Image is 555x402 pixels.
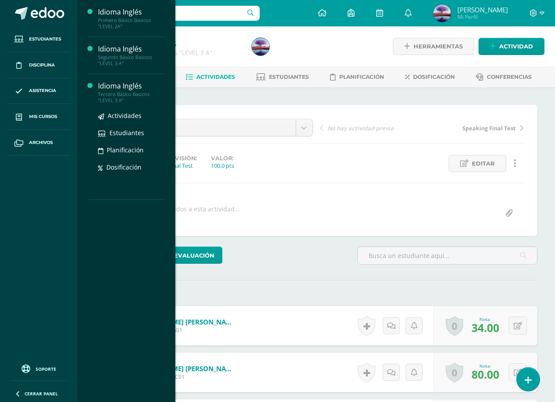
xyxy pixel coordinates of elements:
[421,123,523,132] a: Speaking Final Test
[457,5,508,14] span: [PERSON_NAME]
[446,316,463,336] a: 0
[472,155,495,172] span: Editar
[29,62,55,69] span: Disciplina
[111,36,241,48] h1: Idioma Inglés
[107,146,144,154] span: Planificación
[112,247,214,264] span: Herramientas de evaluación
[339,74,384,80] span: Planificación
[98,81,165,103] a: Idioma InglésTercero Básico Basicos "LEVEL 3 A"
[108,111,141,120] span: Actividades
[131,364,237,373] a: [PERSON_NAME] [PERSON_NAME]
[472,320,499,335] span: 34.00
[446,362,463,383] a: 0
[256,70,309,84] a: Estudiantes
[36,366,56,372] span: Soporte
[7,26,70,52] a: Estudiantes
[98,162,165,172] a: Dosificación
[252,38,269,55] img: b26ecf60efbf93846e8d21fef1a28423.png
[472,367,499,382] span: 80.00
[479,38,544,55] a: Actividad
[433,4,451,22] img: b26ecf60efbf93846e8d21fef1a28423.png
[29,113,57,120] span: Mis cursos
[413,74,455,80] span: Dosificación
[472,363,499,369] div: Nota:
[98,91,165,103] div: Tercero Básico Basicos "LEVEL 3 A"
[185,70,235,84] a: Actividades
[98,7,165,17] div: Idioma Inglés
[7,78,70,104] a: Asistencia
[472,316,499,322] div: Nota:
[211,162,234,170] div: 100.0 pts
[7,104,70,130] a: Mis cursos
[106,163,141,171] span: Dosificación
[29,87,56,94] span: Asistencia
[98,17,165,30] div: Primero Básico Basicos "LEVEL 2A"
[7,130,70,156] a: Archivos
[98,44,165,54] div: Idioma Inglés
[109,129,144,137] span: Estudiantes
[414,38,463,55] span: Herramientas
[131,326,237,334] span: Estudiante 18OAG01
[405,70,455,84] a: Dosificación
[98,7,165,30] a: Idioma InglésPrimero Básico Basicos "LEVEL 2A"
[269,74,309,80] span: Estudiantes
[29,36,61,43] span: Estudiantes
[330,70,384,84] a: Planificación
[327,124,394,132] span: No hay actividad previa
[168,162,197,170] div: Final Test
[7,52,70,78] a: Disciplina
[211,155,234,162] label: Valor:
[499,38,533,55] span: Actividad
[358,247,537,264] input: Busca un estudiante aquí...
[98,81,165,91] div: Idioma Inglés
[111,48,241,57] div: Tercero Básico Basicos 'LEVEL 3 A'
[131,373,237,380] span: Estudiante 20ASBC01
[393,38,474,55] a: Herramientas
[196,74,235,80] span: Actividades
[109,119,312,136] a: Written Final Test
[25,391,58,397] span: Cerrar panel
[116,119,289,136] span: Written Final Test
[115,205,240,222] div: No hay archivos subidos a esta actividad...
[98,145,165,155] a: Planificación
[487,74,532,80] span: Conferencias
[98,54,165,66] div: Segundo Básico Basicos "LEVEL 3 A"
[476,70,532,84] a: Conferencias
[168,155,197,162] label: División:
[462,124,516,132] span: Speaking Final Test
[11,362,67,374] a: Soporte
[98,44,165,66] a: Idioma InglésSegundo Básico Basicos "LEVEL 3 A"
[457,13,508,21] span: Mi Perfil
[98,128,165,138] a: Estudiantes
[29,139,53,146] span: Archivos
[131,317,237,326] a: [PERSON_NAME] [PERSON_NAME]
[98,111,165,121] a: Actividades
